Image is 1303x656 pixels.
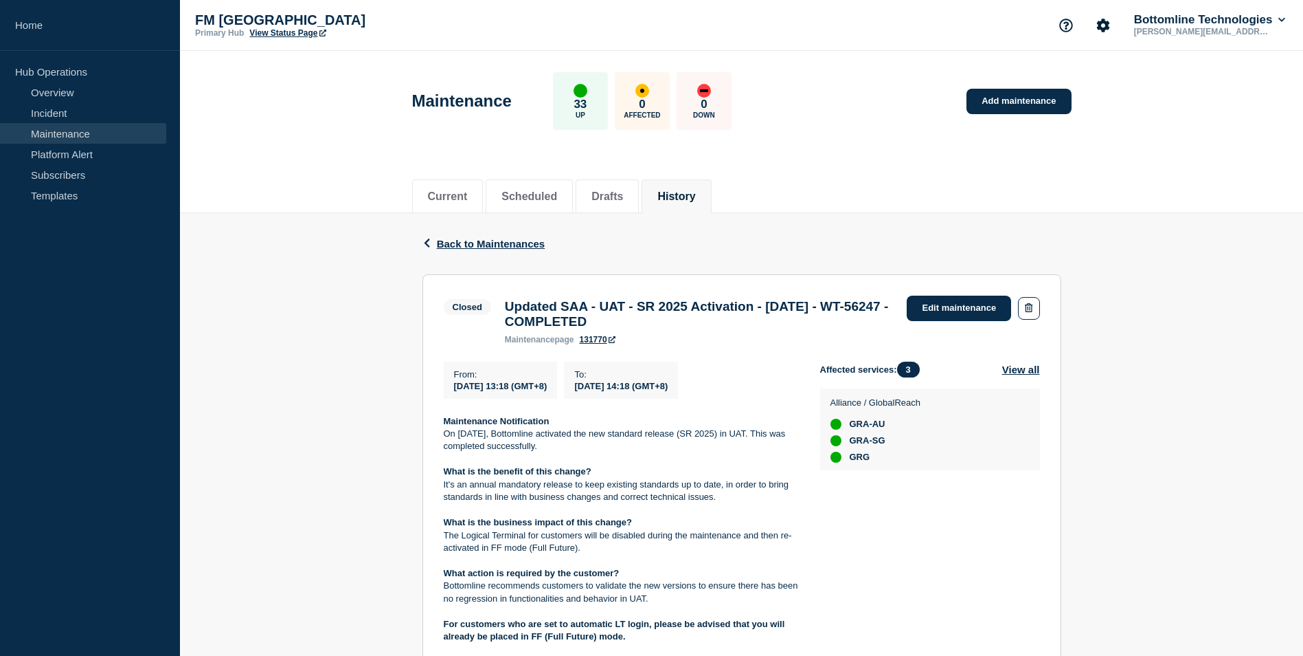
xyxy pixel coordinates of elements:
strong: What is the business impact of this change? [444,517,633,527]
span: Closed [444,299,491,315]
a: Edit maintenance [907,296,1011,321]
p: Affected [624,111,660,119]
a: 131770 [580,335,615,345]
p: Bottomline recommends customers to validate the new versions to ensure there has been no regressi... [444,580,798,605]
div: up [830,452,841,463]
p: Primary Hub [195,28,244,38]
strong: What is the benefit of this change? [444,466,591,477]
strong: What action is required by the customer? [444,568,620,578]
p: 0 [639,98,645,111]
strong: Maintenance Notification [444,416,549,426]
div: down [697,84,711,98]
button: Current [428,190,468,203]
a: Add maintenance [966,89,1071,114]
button: Bottomline Technologies [1131,13,1288,27]
button: History [657,190,695,203]
p: Up [576,111,585,119]
button: Scheduled [501,190,557,203]
span: maintenance [505,335,555,345]
p: 33 [574,98,587,111]
p: Alliance / GlobalReach [830,397,921,408]
span: 3 [897,362,920,378]
span: GRG [850,452,870,463]
button: View all [1002,362,1040,378]
strong: For customers who are set to automatic LT login, please be advised that you will already be place... [444,619,787,642]
span: GRA-AU [850,419,885,430]
span: Affected services: [820,362,927,378]
p: It's an annual mandatory release to keep existing standards up to date, in order to bring standar... [444,479,798,504]
p: From : [454,369,547,380]
p: The Logical Terminal for customers will be disabled during the maintenance and then re-activated ... [444,529,798,555]
p: 0 [701,98,707,111]
div: up [574,84,587,98]
span: [DATE] 13:18 (GMT+8) [454,381,547,391]
p: Down [693,111,715,119]
div: up [830,419,841,430]
div: up [830,435,841,446]
button: Support [1052,11,1080,40]
p: [PERSON_NAME][EMAIL_ADDRESS][PERSON_NAME][DOMAIN_NAME] [1131,27,1274,36]
div: affected [635,84,649,98]
h1: Maintenance [412,91,512,111]
p: To : [574,369,668,380]
p: page [505,335,574,345]
button: Account settings [1089,11,1118,40]
span: Back to Maintenances [437,238,545,250]
button: Drafts [591,190,623,203]
p: On [DATE], Bottomline activated the new standard release (SR 2025) in UAT. This was completed suc... [444,428,798,453]
p: FM [GEOGRAPHIC_DATA] [195,12,470,28]
h3: Updated SAA - UAT - SR 2025 Activation - [DATE] - WT-56247 - COMPLETED [505,299,894,329]
a: View Status Page [249,28,326,38]
span: [DATE] 14:18 (GMT+8) [574,381,668,391]
button: Back to Maintenances [422,238,545,250]
span: GRA-SG [850,435,885,446]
